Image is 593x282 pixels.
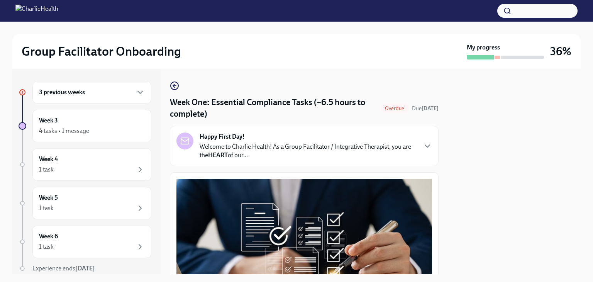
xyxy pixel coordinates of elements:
[22,44,181,59] h2: Group Facilitator Onboarding
[39,165,54,174] div: 1 task
[39,88,85,97] h6: 3 previous weeks
[39,116,58,125] h6: Week 3
[208,151,228,159] strong: HEART
[200,133,245,141] strong: Happy First Day!
[19,187,151,219] a: Week 51 task
[39,194,58,202] h6: Week 5
[39,155,58,163] h6: Week 4
[32,265,95,272] span: Experience ends
[19,226,151,258] a: Week 61 task
[19,110,151,142] a: Week 34 tasks • 1 message
[412,105,439,112] span: Due
[19,148,151,181] a: Week 41 task
[39,204,54,212] div: 1 task
[550,44,571,58] h3: 36%
[200,143,417,160] p: Welcome to Charlie Health! As a Group Facilitator / Integrative Therapist, you are the of our...
[170,97,377,120] h4: Week One: Essential Compliance Tasks (~6.5 hours to complete)
[39,243,54,251] div: 1 task
[75,265,95,272] strong: [DATE]
[422,105,439,112] strong: [DATE]
[15,5,58,17] img: CharlieHealth
[32,81,151,104] div: 3 previous weeks
[380,105,409,111] span: Overdue
[39,127,89,135] div: 4 tasks • 1 message
[467,43,500,52] strong: My progress
[412,105,439,112] span: September 9th, 2025 09:00
[39,232,58,241] h6: Week 6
